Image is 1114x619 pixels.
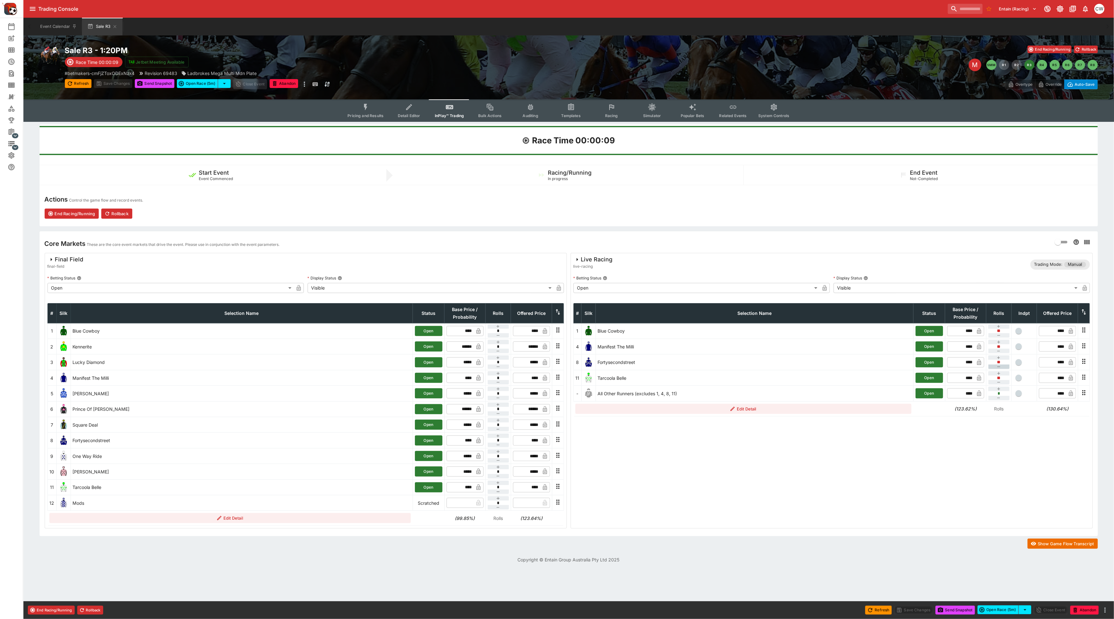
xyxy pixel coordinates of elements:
[218,79,231,88] button: select merge strategy
[28,606,75,615] button: End Racing/Running
[1042,3,1053,15] button: Connected to PK
[1012,60,1022,70] button: R2
[47,386,56,401] td: 5
[584,388,594,398] img: blank-silk.png
[65,70,135,77] p: Copy To Clipboard
[605,113,618,118] span: Racing
[575,404,911,414] button: Edit Detail
[573,370,581,385] td: 11
[71,464,413,479] td: [PERSON_NAME]
[864,276,868,280] button: Display Status
[1005,79,1036,89] button: Overtype
[548,169,591,176] h5: Racing/Running
[984,4,994,14] button: No Bookmarks
[1094,4,1105,14] div: Christopher Winter
[8,70,25,77] div: Search
[415,326,442,336] button: Open
[415,341,442,352] button: Open
[65,79,91,88] button: Refresh
[913,303,945,323] th: Status
[71,479,413,495] td: Tarcoola Belle
[47,263,84,270] span: final-field
[978,605,1031,614] div: split button
[910,176,938,181] span: Not-Completed
[308,283,554,293] div: Visible
[47,433,56,448] td: 8
[27,3,38,15] button: open drawer
[49,513,411,523] button: Edit Detail
[47,464,56,479] td: 10
[71,417,413,433] td: Square Deal
[415,404,442,414] button: Open
[76,59,119,66] p: Race Time 00:00:09
[71,303,413,323] th: Selection Name
[532,135,615,146] h1: Race Time 00:00:09
[47,303,56,323] th: #
[199,169,229,176] h5: Start Event
[485,303,511,323] th: Rolls
[8,58,25,66] div: Futures
[986,60,997,70] button: SMM
[986,303,1011,323] th: Rolls
[573,256,613,263] div: Live Racing
[23,556,1114,563] p: Copyright © Entain Group Australia Pty Ltd 2025
[59,373,69,383] img: runner 4
[945,303,986,323] th: Base Price / Probability
[181,70,257,77] div: Ladbrokes Mega Multi Mdn Plate
[82,18,122,35] button: Sale R3
[916,373,943,383] button: Open
[1062,60,1073,70] button: R6
[1005,79,1098,89] div: Start From
[1019,605,1031,614] button: select merge strategy
[435,113,464,118] span: InPlay™ Trading
[573,275,602,281] p: Betting Status
[865,606,892,615] button: Refresh
[415,357,442,367] button: Open
[188,70,257,77] p: Ladbrokes Mega Multi Mdn Plate
[59,466,69,477] img: runner 10
[916,357,943,367] button: Open
[59,341,69,352] img: runner 2
[916,326,943,336] button: Open
[1024,60,1035,70] button: R3
[1088,60,1098,70] button: R8
[1037,303,1078,323] th: Offered Price
[87,241,280,248] p: These are the core event markets that drive the event. Please use in conjunction with the event p...
[71,495,413,510] td: Mods
[1034,261,1063,268] p: Trading Mode:
[71,386,413,401] td: [PERSON_NAME]
[47,354,56,370] td: 3
[47,495,56,510] td: 12
[59,326,69,336] img: runner 1
[59,357,69,367] img: runner 3
[487,515,509,522] p: Rolls
[77,606,103,615] button: Rollback
[415,420,442,430] button: Open
[596,386,913,401] td: All Other Runners (excludes 1, 4, 8, 11)
[47,339,56,354] td: 2
[45,209,99,219] button: End Racing/Running
[978,605,1019,614] button: Open Race (5m)
[77,276,81,280] button: Betting Status
[398,113,420,118] span: Detail Editor
[145,70,178,77] p: Revision 69483
[301,79,308,89] button: more
[415,466,442,477] button: Open
[584,373,594,383] img: runner 11
[415,388,442,398] button: Open
[47,417,56,433] td: 7
[40,46,60,66] img: horse_racing.png
[573,283,820,293] div: Open
[59,388,69,398] img: runner 5
[1035,79,1065,89] button: Override
[47,283,294,293] div: Open
[135,79,174,88] button: Send Snapshot
[681,113,704,118] span: Popular Bets
[596,303,913,323] th: Selection Name
[177,79,218,88] button: Open Race (5m)
[548,176,568,181] span: In progress
[47,370,56,385] td: 4
[986,60,1098,70] nav: pagination navigation
[338,276,342,280] button: Display Status
[573,303,581,323] th: #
